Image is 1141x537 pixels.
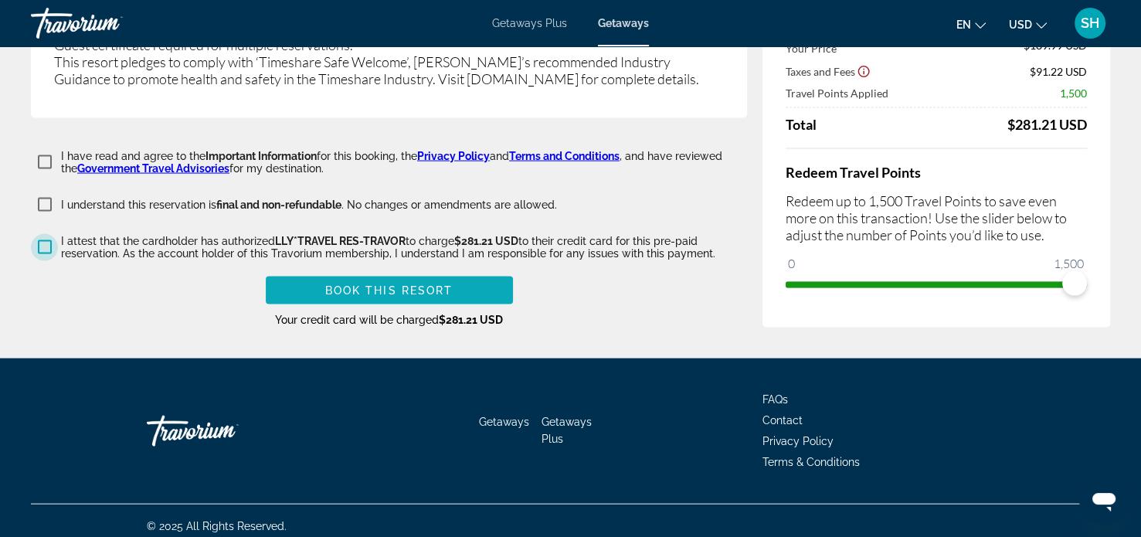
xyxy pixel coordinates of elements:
span: 1,500 [1051,254,1086,273]
a: Getaways [479,416,529,428]
a: Getaways Plus [492,17,567,29]
a: Terms & Conditions [762,456,860,468]
iframe: Button to launch messaging window [1079,475,1129,525]
button: Change language [956,13,986,36]
a: Getaways [598,17,649,29]
span: ngx-slider [1062,271,1087,296]
button: Book this Resort [266,277,513,304]
span: SH [1081,15,1099,31]
span: $281.21 USD [439,314,503,326]
span: © 2025 All Rights Reserved. [147,520,287,532]
button: Show Taxes and Fees disclaimer [857,64,871,78]
span: $91.22 USD [1030,64,1087,77]
span: Taxes and Fees [786,64,855,77]
span: Your credit card will be charged [275,314,503,326]
button: Change currency [1009,13,1047,36]
span: LLY*TRAVEL RES-TRAVOR [275,235,406,247]
span: USD [1009,19,1032,31]
p: Redeem up to 1,500 Travel Points to save even more on this transaction! Use the slider below to a... [786,192,1087,243]
span: Travel Points Applied [786,87,888,100]
a: Privacy Policy [417,150,490,162]
h4: Redeem Travel Points [786,164,1087,181]
a: Privacy Policy [762,435,834,447]
span: Total [786,116,817,133]
a: Contact [762,414,803,427]
span: 0 [786,254,797,273]
span: Book this Resort [325,284,453,297]
span: $189.99 USD [1024,39,1087,56]
a: Travorium [31,3,185,43]
span: Your Price [786,42,837,55]
p: I understand this reservation is . No changes or amendments are allowed. [61,199,557,211]
span: 1,500 [1060,87,1087,100]
ngx-slider: ngx-slider [786,282,1087,285]
a: Government Travel Advisories [77,162,229,175]
a: Travorium [147,408,301,454]
a: FAQs [762,393,788,406]
div: $281.21 USD [1007,116,1087,133]
p: I have read and agree to the for this booking, the and , and have reviewed the for my destination. [61,150,747,175]
a: Terms and Conditions [509,150,620,162]
a: Getaways Plus [542,416,592,445]
span: $281.21 USD [454,235,518,247]
span: final and non-refundable [216,199,341,211]
p: I attest that the cardholder has authorized to charge to their credit card for this pre-paid rese... [61,235,747,260]
button: User Menu [1070,7,1110,39]
span: Important Information [205,150,317,162]
span: en [956,19,971,31]
button: Show Taxes and Fees breakdown [786,63,871,79]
